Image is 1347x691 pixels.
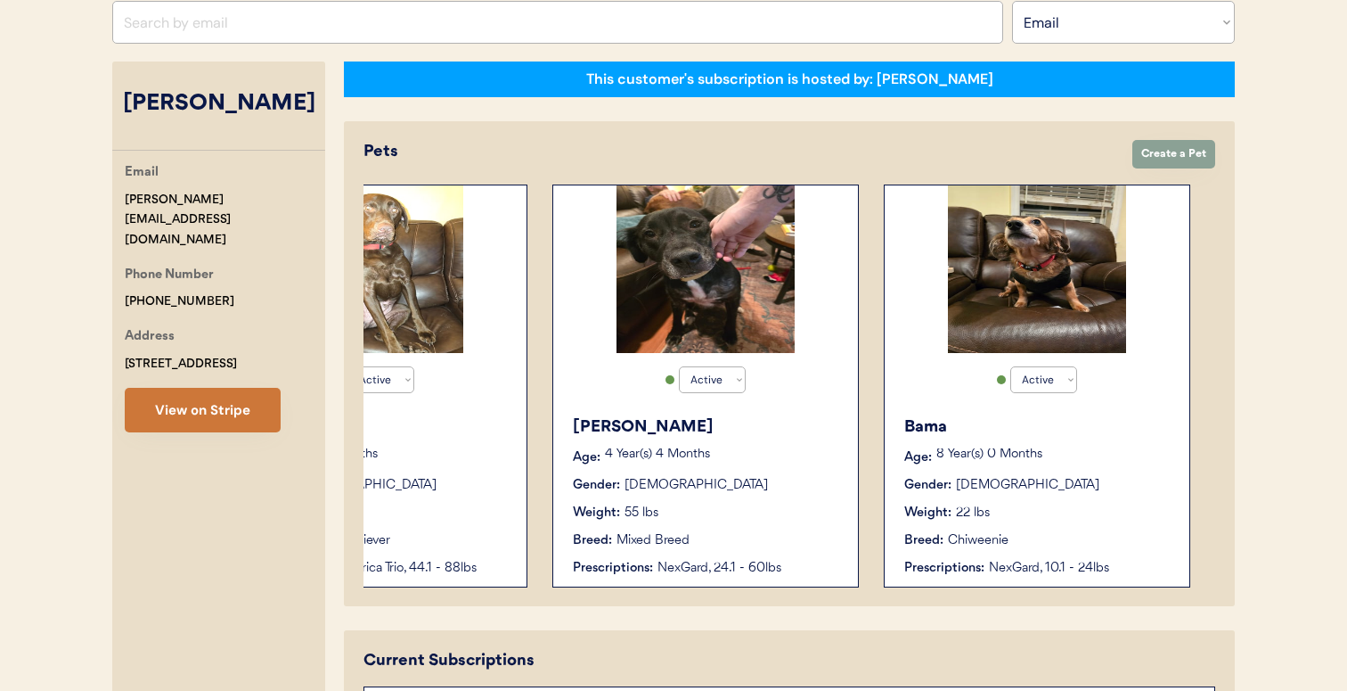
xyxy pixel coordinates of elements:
[573,504,620,522] div: Weight:
[125,354,237,374] div: [STREET_ADDRESS]
[241,415,509,440] div: Caesar
[125,326,175,349] div: Address
[605,448,840,461] p: 4 Year(s) 4 Months
[1132,140,1215,169] button: Create a Pet
[586,70,993,89] div: This customer's subscription is hosted by: [PERSON_NAME]
[625,476,768,495] div: [DEMOGRAPHIC_DATA]
[904,559,984,578] div: Prescriptions:
[616,185,795,353] img: 20241226_165738-a0b5b6bc-32c2-4572-b594-69b66bc61642.jpg
[657,559,840,578] div: NexGard, 24.1 - 60lbs
[125,388,281,432] button: View on Stripe
[989,559,1171,578] div: NexGard, 10.1 - 24lbs
[125,265,214,287] div: Phone Number
[573,476,620,495] div: Gender:
[956,504,990,522] div: 22 lbs
[904,415,1171,440] div: Bama
[293,476,437,495] div: [DEMOGRAPHIC_DATA]
[948,531,1008,550] div: Chiweenie
[326,559,509,578] div: Simparica Trio, 44.1 - 88lbs
[904,531,943,550] div: Breed:
[125,292,234,312] div: [PHONE_NUMBER]
[573,415,840,440] div: [PERSON_NAME]
[573,559,653,578] div: Prescriptions:
[273,448,509,461] p: 2 Year(s) 9 Months
[125,162,159,185] div: Email
[573,531,612,550] div: Breed:
[363,140,1114,164] div: Pets
[573,448,600,467] div: Age:
[904,476,951,495] div: Gender:
[363,649,535,673] div: Current Subscriptions
[112,1,1003,44] input: Search by email
[625,504,658,522] div: 55 lbs
[948,185,1126,353] img: 1000008859.jpg
[936,448,1171,461] p: 8 Year(s) 0 Months
[285,185,463,353] img: 1000008840.jpg
[904,448,932,467] div: Age:
[112,87,325,121] div: [PERSON_NAME]
[616,531,690,550] div: Mixed Breed
[904,504,951,522] div: Weight:
[956,476,1099,495] div: [DEMOGRAPHIC_DATA]
[125,190,325,251] div: [PERSON_NAME][EMAIL_ADDRESS][DOMAIN_NAME]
